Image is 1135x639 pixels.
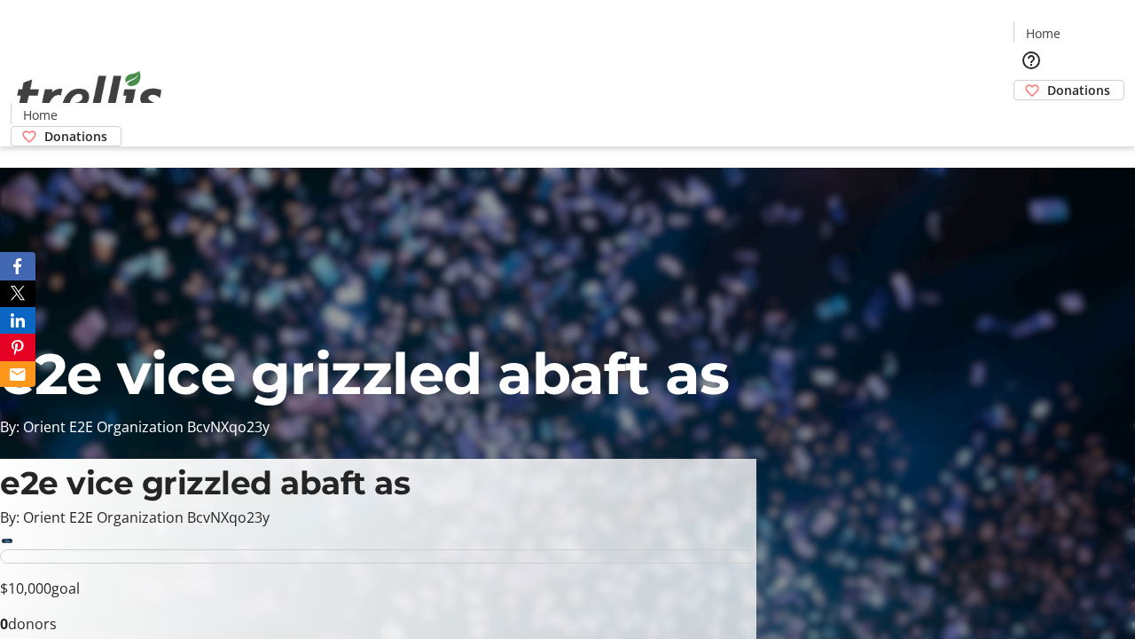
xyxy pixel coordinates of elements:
[1014,24,1071,43] a: Home
[1047,81,1110,99] span: Donations
[12,106,68,124] a: Home
[1014,43,1049,78] button: Help
[1026,24,1061,43] span: Home
[1014,80,1124,100] a: Donations
[44,127,107,146] span: Donations
[11,126,121,146] a: Donations
[1014,100,1049,136] button: Cart
[11,51,168,140] img: Orient E2E Organization BcvNXqo23y's Logo
[23,106,58,124] span: Home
